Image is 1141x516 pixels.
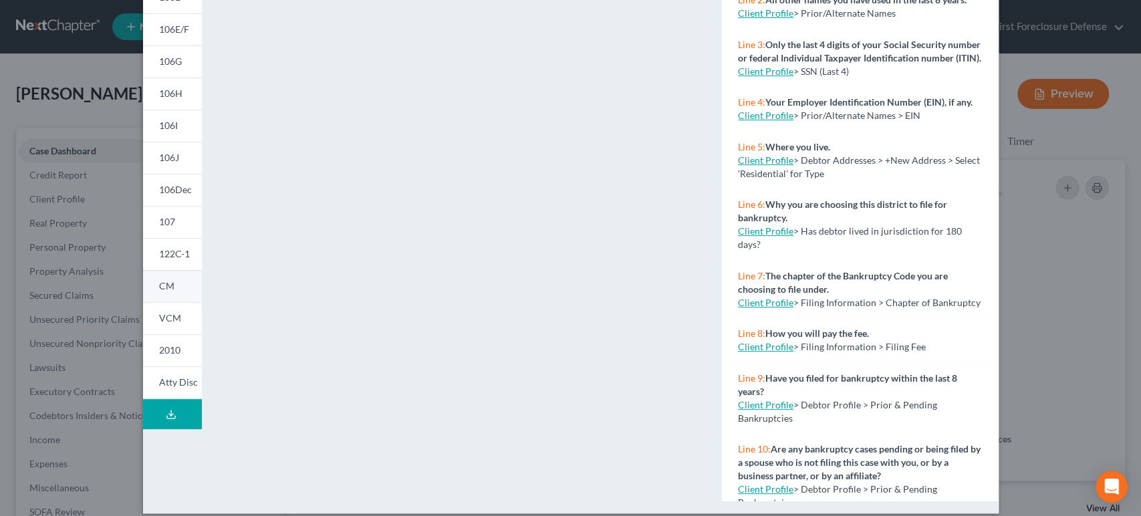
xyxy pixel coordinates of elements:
span: 106E/F [159,23,189,35]
span: > Prior/Alternate Names [793,7,896,19]
span: VCM [159,312,181,324]
span: Line 8: [738,328,765,339]
a: Client Profile [738,483,793,495]
span: 106G [159,55,182,67]
span: 106J [159,152,179,163]
a: 107 [143,206,202,238]
span: > Debtor Profile > Prior & Pending Bankruptcies [738,399,937,424]
span: 106H [159,88,182,99]
span: 107 [159,216,175,227]
a: 106E/F [143,13,202,45]
strong: The chapter of the Bankruptcy Code you are choosing to file under. [738,270,948,295]
a: 106Dec [143,174,202,206]
strong: Your Employer Identification Number (EIN), if any. [765,96,973,108]
span: > Debtor Addresses > +New Address > Select 'Residential' for Type [738,154,980,179]
a: Client Profile [738,341,793,352]
span: > Filing Information > Chapter of Bankruptcy [793,297,981,308]
strong: Where you live. [765,141,830,152]
a: 2010 [143,334,202,366]
span: Line 10: [738,443,771,455]
span: CM [159,280,174,291]
span: Line 6: [738,199,765,210]
a: Client Profile [738,297,793,308]
a: Client Profile [738,7,793,19]
strong: How you will pay the fee. [765,328,869,339]
span: Atty Disc [159,376,198,388]
a: 106J [143,142,202,174]
span: Line 9: [738,372,765,384]
span: > SSN (Last 4) [793,66,849,77]
a: VCM [143,302,202,334]
div: Open Intercom Messenger [1096,471,1128,503]
a: Atty Disc [143,366,202,399]
span: > Debtor Profile > Prior & Pending Bankruptcies [738,483,937,508]
strong: Are any bankruptcy cases pending or being filed by a spouse who is not filing this case with you,... [738,443,981,481]
span: Line 7: [738,270,765,281]
a: 122C-1 [143,238,202,270]
span: > Prior/Alternate Names > EIN [793,110,920,121]
span: 106I [159,120,178,131]
a: 106G [143,45,202,78]
span: 2010 [159,344,180,356]
a: Client Profile [738,225,793,237]
a: Client Profile [738,110,793,121]
strong: Only the last 4 digits of your Social Security number or federal Individual Taxpayer Identificati... [738,39,981,63]
a: Client Profile [738,154,793,166]
span: 122C-1 [159,248,190,259]
strong: Why you are choosing this district to file for bankruptcy. [738,199,947,223]
a: 106H [143,78,202,110]
span: 106Dec [159,184,192,195]
span: > Filing Information > Filing Fee [793,341,926,352]
span: Line 5: [738,141,765,152]
span: Line 3: [738,39,765,50]
a: Client Profile [738,399,793,410]
a: Client Profile [738,66,793,77]
strong: Have you filed for bankruptcy within the last 8 years? [738,372,957,397]
span: > Has debtor lived in jurisdiction for 180 days? [738,225,962,250]
a: 106I [143,110,202,142]
span: Line 4: [738,96,765,108]
a: CM [143,270,202,302]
